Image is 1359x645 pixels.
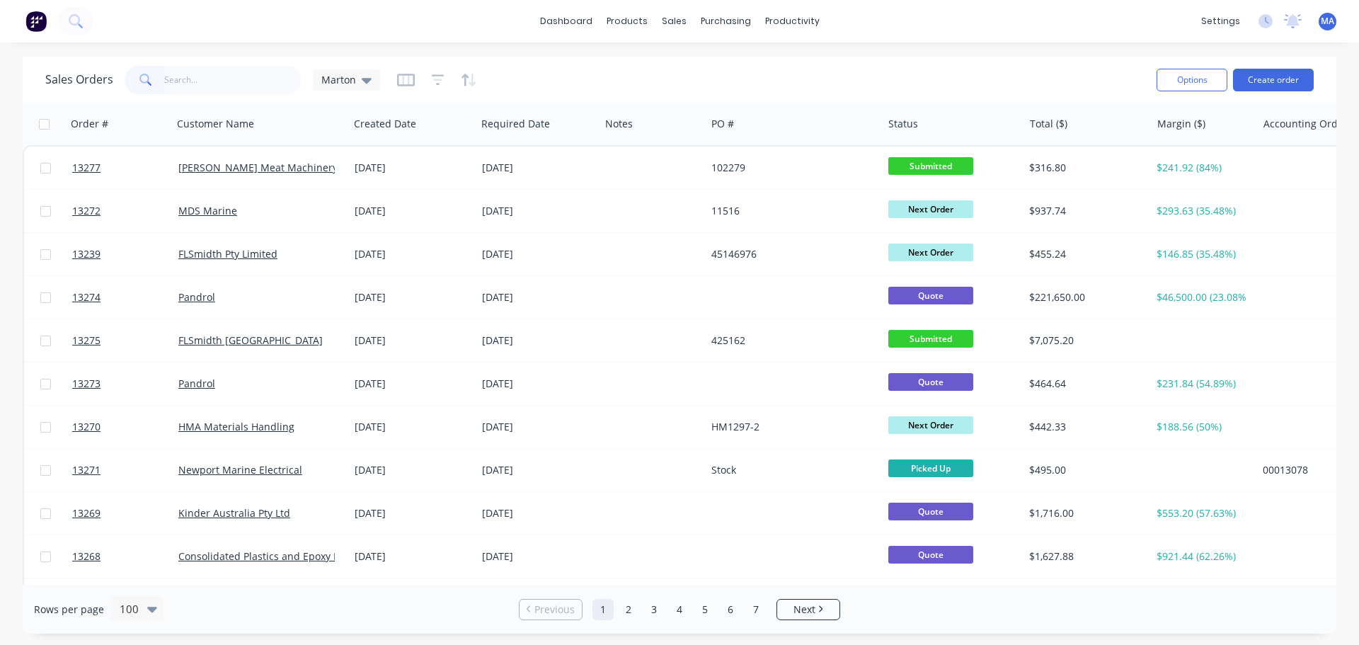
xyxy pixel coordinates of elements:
[355,204,471,218] div: [DATE]
[72,147,178,189] a: 13277
[71,117,108,131] div: Order #
[72,449,178,491] a: 13271
[1029,247,1139,261] div: $455.24
[72,161,101,175] span: 13277
[178,290,215,304] a: Pandrol
[178,463,302,476] a: Newport Marine Electrical
[45,73,113,86] h1: Sales Orders
[482,549,595,564] div: [DATE]
[355,377,471,391] div: [DATE]
[25,11,47,32] img: Factory
[72,233,178,275] a: 13239
[1029,161,1139,175] div: $316.80
[72,535,178,578] a: 13268
[34,603,104,617] span: Rows per page
[711,247,868,261] div: 45146976
[355,290,471,304] div: [DATE]
[355,333,471,348] div: [DATE]
[72,506,101,520] span: 13269
[482,333,595,348] div: [DATE]
[888,200,973,218] span: Next Order
[1029,333,1139,348] div: $7,075.20
[1157,377,1246,391] div: $231.84 (54.89%)
[618,599,639,620] a: Page 2
[694,11,758,32] div: purchasing
[888,416,973,434] span: Next Order
[711,161,868,175] div: 102279
[178,333,323,347] a: FLSmidth [GEOGRAPHIC_DATA]
[354,117,416,131] div: Created Date
[520,603,582,617] a: Previous page
[711,333,868,348] div: 425162
[655,11,694,32] div: sales
[1029,420,1139,434] div: $442.33
[177,117,254,131] div: Customer Name
[533,11,600,32] a: dashboard
[355,161,471,175] div: [DATE]
[600,11,655,32] div: products
[72,578,178,621] a: 13267
[72,363,178,405] a: 13273
[745,599,767,620] a: Page 7
[72,420,101,434] span: 13270
[1157,69,1227,91] button: Options
[178,377,215,390] a: Pandrol
[355,463,471,477] div: [DATE]
[758,11,827,32] div: productivity
[1157,204,1246,218] div: $293.63 (35.48%)
[482,161,595,175] div: [DATE]
[888,287,973,304] span: Quote
[72,190,178,232] a: 13272
[711,117,734,131] div: PO #
[888,503,973,520] span: Quote
[481,117,550,131] div: Required Date
[178,247,277,261] a: FLSmidth Pty Limited
[694,599,716,620] a: Page 5
[1321,15,1334,28] span: MA
[513,599,846,620] ul: Pagination
[711,463,868,477] div: Stock
[72,463,101,477] span: 13271
[72,406,178,448] a: 13270
[605,117,633,131] div: Notes
[711,204,868,218] div: 11516
[482,290,595,304] div: [DATE]
[1157,161,1246,175] div: $241.92 (84%)
[482,420,595,434] div: [DATE]
[482,463,595,477] div: [DATE]
[72,290,101,304] span: 13274
[72,377,101,391] span: 13273
[178,420,294,433] a: HMA Materials Handling
[1029,204,1139,218] div: $937.74
[355,247,471,261] div: [DATE]
[669,599,690,620] a: Page 4
[164,66,302,94] input: Search...
[1157,506,1246,520] div: $553.20 (57.63%)
[72,247,101,261] span: 13239
[482,204,595,218] div: [DATE]
[888,460,973,477] span: Picked Up
[1157,117,1205,131] div: Margin ($)
[72,549,101,564] span: 13268
[793,603,815,617] span: Next
[643,599,665,620] a: Page 3
[355,549,471,564] div: [DATE]
[178,506,290,520] a: Kinder Australia Pty Ltd
[1157,549,1246,564] div: $921.44 (62.26%)
[355,420,471,434] div: [DATE]
[178,204,237,217] a: MDS Marine
[1194,11,1247,32] div: settings
[178,549,365,563] a: Consolidated Plastics and Epoxy Pty Ltd
[482,506,595,520] div: [DATE]
[1157,420,1246,434] div: $188.56 (50%)
[482,247,595,261] div: [DATE]
[72,319,178,362] a: 13275
[888,244,973,261] span: Next Order
[1030,117,1067,131] div: Total ($)
[321,72,356,87] span: Marton
[72,204,101,218] span: 13272
[888,117,918,131] div: Status
[711,420,868,434] div: HM1297-2
[888,373,973,391] span: Quote
[888,546,973,564] span: Quote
